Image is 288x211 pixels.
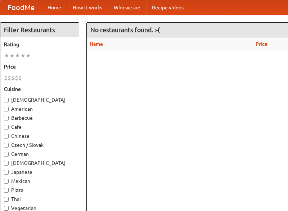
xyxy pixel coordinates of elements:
label: Cafe [4,123,75,131]
label: Mexican [4,177,75,185]
input: Barbecue [4,116,9,120]
input: [DEMOGRAPHIC_DATA] [4,98,9,102]
h4: Filter Restaurants [0,23,79,37]
h5: Price [4,63,75,70]
li: $ [18,74,22,82]
input: Thai [4,197,9,202]
input: Czech / Slovak [4,143,9,148]
label: Pizza [4,186,75,194]
a: Recipe videos [146,0,189,15]
input: Cafe [4,125,9,129]
input: Japanese [4,170,9,175]
label: Barbecue [4,114,75,122]
li: ★ [9,52,15,60]
li: $ [8,74,11,82]
li: $ [15,74,18,82]
label: Czech / Slovak [4,141,75,149]
input: Vegetarian [4,206,9,211]
h5: Cuisine [4,85,75,93]
input: Chinese [4,134,9,139]
label: [DEMOGRAPHIC_DATA] [4,96,75,104]
li: ★ [4,52,9,60]
a: Name [90,41,103,47]
input: American [4,107,9,111]
li: $ [11,74,15,82]
h5: Rating [4,41,75,48]
a: Home [42,0,67,15]
label: Chinese [4,132,75,140]
li: $ [4,74,8,82]
input: Mexican [4,179,9,184]
label: German [4,150,75,158]
li: ★ [26,52,31,60]
label: [DEMOGRAPHIC_DATA] [4,159,75,167]
input: German [4,152,9,157]
li: ★ [15,52,20,60]
input: [DEMOGRAPHIC_DATA] [4,161,9,166]
a: Price [256,41,267,47]
label: Japanese [4,168,75,176]
label: American [4,105,75,113]
label: Thai [4,195,75,203]
a: Who we are [108,0,146,15]
input: Pizza [4,188,9,193]
li: ★ [20,52,26,60]
a: How it works [67,0,108,15]
a: FoodMe [0,0,42,15]
ng-pluralize: No restaurants found. :-( [90,26,160,33]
